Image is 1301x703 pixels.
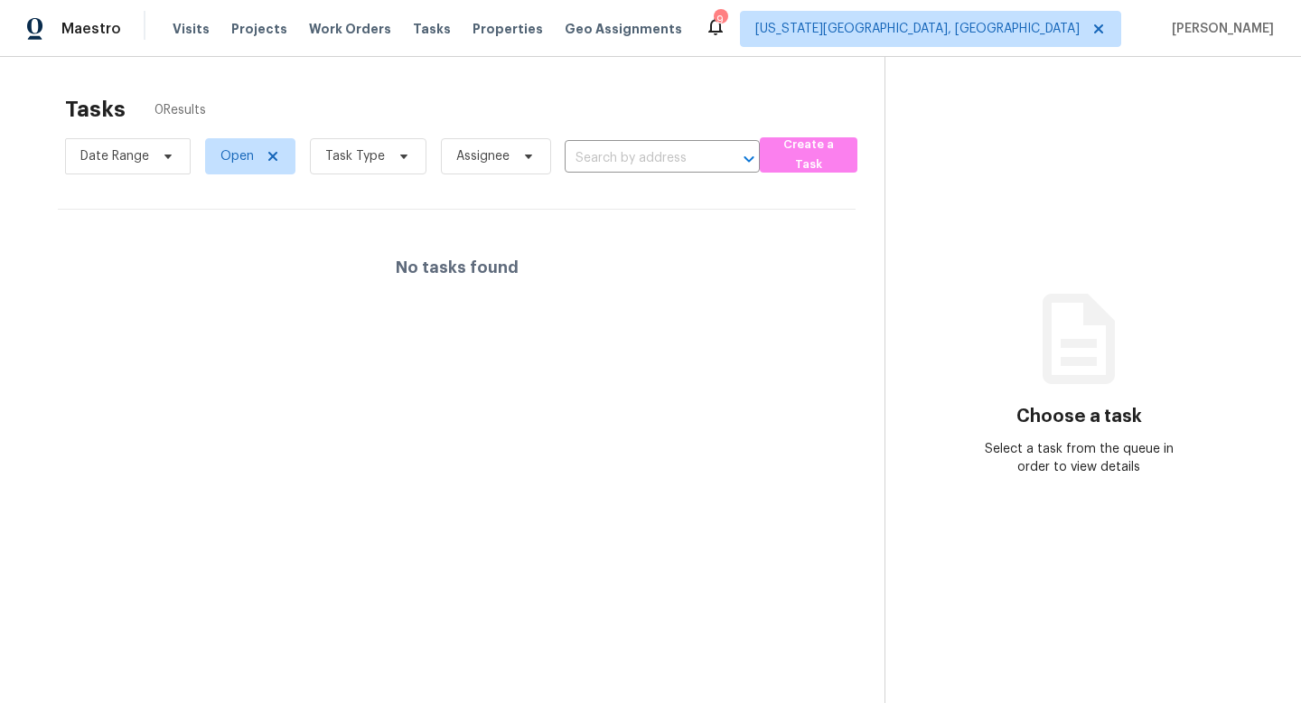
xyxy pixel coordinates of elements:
h3: Choose a task [1016,408,1142,426]
span: Properties [473,20,543,38]
span: Maestro [61,20,121,38]
span: Projects [231,20,287,38]
div: 9 [714,11,726,29]
div: Select a task from the queue in order to view details [982,440,1175,476]
span: Task Type [325,147,385,165]
button: Open [736,146,762,172]
span: Geo Assignments [565,20,682,38]
span: [US_STATE][GEOGRAPHIC_DATA], [GEOGRAPHIC_DATA] [755,20,1080,38]
span: 0 Results [154,101,206,119]
span: Date Range [80,147,149,165]
span: Tasks [413,23,451,35]
span: Create a Task [769,135,848,176]
span: Assignee [456,147,510,165]
h4: No tasks found [396,258,519,277]
button: Create a Task [760,137,857,173]
h2: Tasks [65,100,126,118]
span: [PERSON_NAME] [1165,20,1274,38]
input: Search by address [565,145,709,173]
span: Work Orders [309,20,391,38]
span: Visits [173,20,210,38]
span: Open [220,147,254,165]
